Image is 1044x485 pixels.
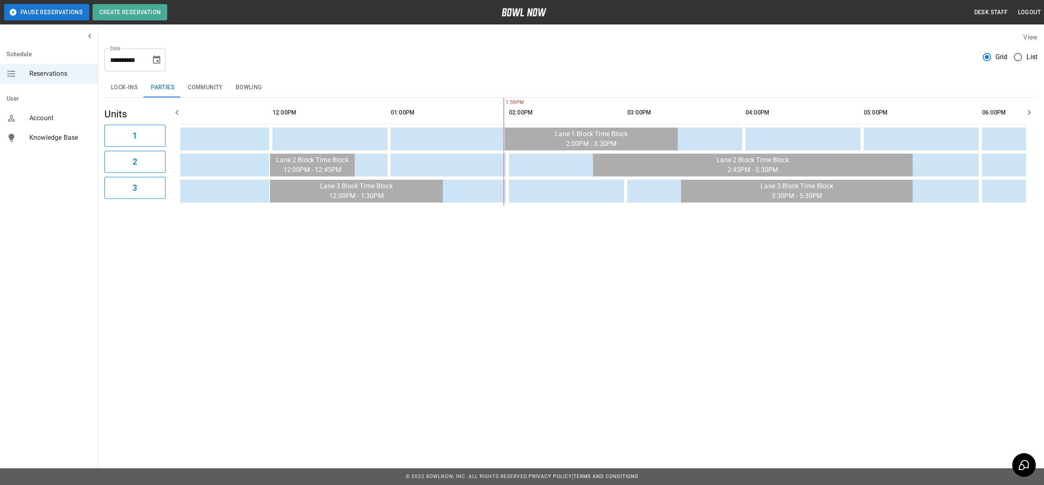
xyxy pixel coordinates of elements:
[504,99,506,107] span: 1:59PM
[29,113,91,123] span: Account
[144,78,181,97] button: Parties
[148,52,165,68] button: Choose date, selected date is Sep 28, 2025
[406,474,529,479] span: © 2022 BowlNow, Inc. All Rights Reserved.
[573,474,638,479] a: Terms and Conditions
[502,8,546,16] img: logo
[133,155,137,168] h6: 2
[995,52,1008,62] span: Grid
[104,108,166,121] h5: Units
[133,129,137,142] h6: 1
[529,474,572,479] a: Privacy Policy
[1015,5,1044,20] button: Logout
[971,5,1011,20] button: Desk Staff
[104,78,1037,97] div: inventory tabs
[181,78,229,97] button: Community
[1026,52,1037,62] span: List
[104,177,166,199] button: 3
[4,4,89,20] button: Pause Reservations
[104,151,166,173] button: 2
[133,181,137,194] h6: 3
[104,125,166,147] button: 1
[29,133,91,143] span: Knowledge Base
[93,4,167,20] button: Create Reservation
[229,78,269,97] button: Bowling
[272,101,387,124] th: 12:00PM
[29,69,91,79] span: Reservations
[104,78,144,97] button: Lock-ins
[1023,33,1037,41] label: View
[154,101,269,124] th: 11:00AM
